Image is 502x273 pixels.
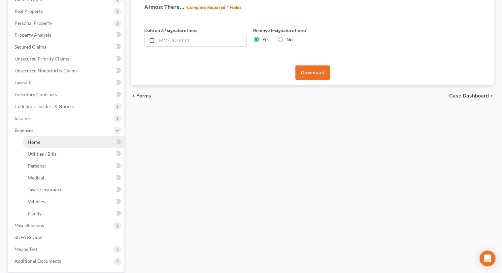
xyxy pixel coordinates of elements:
[22,208,124,219] a: Family
[157,34,246,47] input: MM/DD/YYYY
[22,148,124,160] a: Utilities / Bills
[131,93,136,98] i: chevron_left
[144,27,197,34] label: Date on /s/ signature lines
[480,251,495,266] div: Open Intercom Messenger
[449,93,489,98] span: Case Dashboard
[22,136,124,148] a: Home
[15,80,32,85] span: Lawsuits
[15,44,46,50] span: Secured Claims
[449,93,494,98] a: Case Dashboard chevron_right
[22,196,124,208] a: Vehicles
[15,56,69,61] span: Unsecured Priority Claims
[28,187,62,192] span: Taxes / Insurance
[15,115,30,121] span: Income
[22,172,124,184] a: Medical
[253,27,355,34] label: Remove E-signature lines?
[28,139,40,145] span: Home
[15,8,43,14] span: Real Property
[286,36,293,43] label: No
[28,163,46,169] span: Personal
[9,29,124,41] a: Property Analysis
[489,93,494,98] i: chevron_right
[262,36,269,43] label: Yes
[15,234,42,240] span: SOFA Review
[15,103,75,109] span: Codebtors Insiders & Notices
[15,92,57,97] span: Executory Contracts
[144,3,481,11] h5: Almost There...
[15,127,33,133] span: Expenses
[9,41,124,53] a: Secured Claims
[136,93,151,98] span: Forms
[28,199,45,204] span: Vehicles
[131,93,160,98] button: chevron_left Forms
[22,160,124,172] a: Personal
[15,222,44,228] span: Miscellaneous
[22,184,124,196] a: Taxes / Insurance
[15,68,78,73] span: Unsecured Nonpriority Claims
[187,5,242,10] strong: Complete Required * Fields
[15,20,52,26] span: Personal Property
[9,53,124,65] a: Unsecured Priority Claims
[28,151,56,157] span: Utilities / Bills
[15,246,37,252] span: Means Test
[9,77,124,89] a: Lawsuits
[15,32,51,38] span: Property Analysis
[28,211,42,216] span: Family
[15,258,61,264] span: Additional Documents
[295,65,330,80] button: Download
[28,175,44,180] span: Medical
[9,65,124,77] a: Unsecured Nonpriority Claims
[9,89,124,100] a: Executory Contracts
[9,231,124,243] a: SOFA Review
